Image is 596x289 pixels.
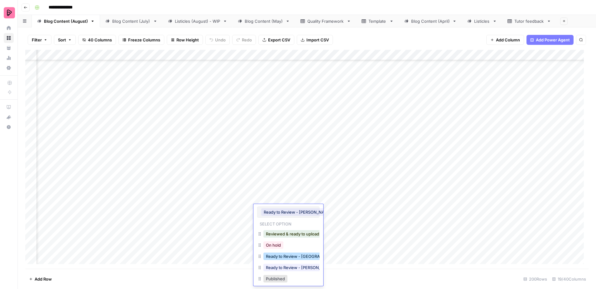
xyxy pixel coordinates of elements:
div: What's new? [4,112,13,122]
div: Published [257,274,320,285]
div: Blog Content (August) [44,18,88,24]
a: Blog Content (July) [100,15,163,27]
div: Listicles [474,18,490,24]
button: What's new? [4,112,14,122]
span: Redo [242,37,252,43]
button: Published [263,275,287,282]
span: Sort [58,37,66,43]
div: Reviewed & ready to upload [257,229,320,240]
button: On hold [263,241,283,249]
div: 19/40 Columns [550,274,589,284]
a: Quality Framework [295,15,356,27]
button: Ready to Review - [GEOGRAPHIC_DATA] [263,253,346,260]
p: Select option [257,220,294,227]
a: Home [4,23,14,33]
span: Freeze Columns [128,37,160,43]
span: Add Row [35,276,52,282]
div: Blog Content (May) [245,18,283,24]
button: Import CSV [297,35,333,45]
div: Tutor feedback [514,18,544,24]
a: Listicles [462,15,502,27]
div: Template [368,18,387,24]
div: Listicles (August) - WIP [175,18,220,24]
span: Add Power Agent [536,37,570,43]
div: Ready to Review - [GEOGRAPHIC_DATA] [257,251,320,263]
button: Add Column [486,35,524,45]
button: Redo [232,35,256,45]
span: Export CSV [268,37,290,43]
button: Add Row [25,274,55,284]
a: Settings [4,63,14,73]
div: Ready to Review - [PERSON_NAME] [257,263,320,274]
button: Add Power Agent [526,35,574,45]
div: Blog Content (July) [112,18,151,24]
a: Your Data [4,43,14,53]
button: Reviewed & ready to upload [263,230,322,238]
a: Usage [4,53,14,63]
span: Undo [215,37,226,43]
a: Tutor feedback [502,15,556,27]
span: Add Column [496,37,520,43]
button: Row Height [167,35,203,45]
div: Quality Framework [307,18,344,24]
button: Workspace: Preply [4,5,14,21]
button: Undo [205,35,230,45]
a: Blog Content (April) [399,15,462,27]
button: Export CSV [258,35,294,45]
button: Ready to Review - [PERSON_NAME] [261,208,335,216]
span: 40 Columns [88,37,112,43]
a: Blog Content (May) [233,15,295,27]
a: AirOps Academy [4,102,14,112]
button: Help + Support [4,122,14,132]
button: Ready to Review - [PERSON_NAME] [263,264,337,271]
span: Filter [32,37,42,43]
a: Listicles (August) - WIP [163,15,233,27]
div: On hold [257,240,320,251]
span: Import CSV [306,37,329,43]
a: Blog Content (August) [32,15,100,27]
button: Filter [28,35,51,45]
a: Browse [4,33,14,43]
div: 200 Rows [521,274,550,284]
button: Sort [54,35,76,45]
img: Preply Logo [4,7,15,18]
button: 40 Columns [78,35,116,45]
button: Freeze Columns [118,35,164,45]
a: Template [356,15,399,27]
span: Row Height [176,37,199,43]
div: Blog Content (April) [411,18,450,24]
